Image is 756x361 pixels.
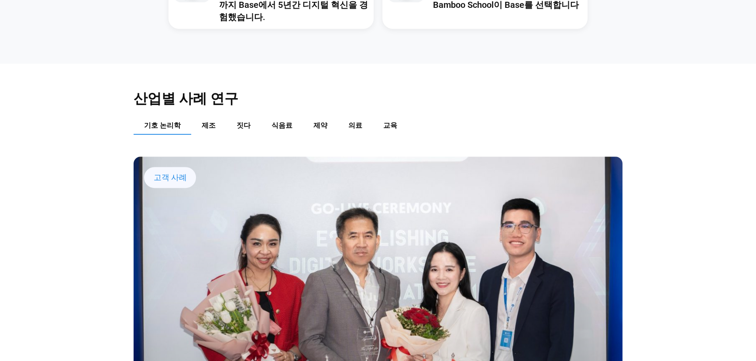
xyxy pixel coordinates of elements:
[271,121,292,129] font: 식음료
[348,121,362,129] font: 의료
[134,90,238,107] font: 산업별 사례 연구
[144,121,181,129] font: 기호 논리학
[154,173,187,182] font: 고객 사례
[237,121,251,129] font: 짓다
[313,121,327,129] font: 제약
[383,121,397,129] font: 교육
[202,121,216,129] font: 제조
